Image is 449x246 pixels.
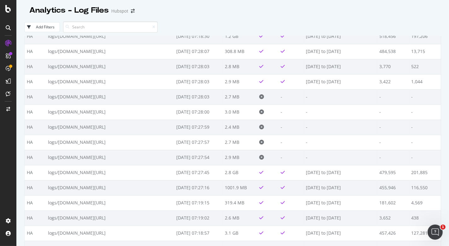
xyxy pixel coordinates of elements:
[409,165,441,180] td: 201,885
[377,225,409,241] td: 457,426
[377,89,409,104] td: -
[440,225,446,230] span: 1
[223,59,257,74] td: 2.8 MB
[223,150,257,165] td: 2.9 MB
[223,135,257,150] td: 2.7 MB
[46,210,174,225] td: logs/[DOMAIN_NAME][URL]
[377,74,409,89] td: 3,422
[46,195,174,210] td: logs/[DOMAIN_NAME][URL]
[174,74,223,89] td: [DATE] 07:28:03
[174,225,223,241] td: [DATE] 07:18:57
[223,104,257,120] td: 3.0 MB
[25,74,46,89] td: HA
[29,5,109,16] div: Analytics - Log Files
[223,210,257,225] td: 2.6 MB
[25,165,46,180] td: HA
[174,150,223,165] td: [DATE] 07:27:54
[304,195,377,210] td: [DATE] to [DATE]
[174,44,223,59] td: [DATE] 07:28:07
[223,29,257,44] td: 1.2 GB
[278,150,304,165] td: -
[25,120,46,135] td: HA
[304,120,377,135] td: -
[278,120,304,135] td: -
[409,210,441,225] td: 438
[174,29,223,44] td: [DATE] 07:18:30
[46,29,174,44] td: logs/[DOMAIN_NAME][URL]
[223,74,257,89] td: 2.9 MB
[174,120,223,135] td: [DATE] 07:27:59
[278,89,304,104] td: -
[25,225,46,241] td: HA
[409,44,441,59] td: 13,715
[174,195,223,210] td: [DATE] 07:19:15
[304,225,377,241] td: [DATE] to [DATE]
[409,29,441,44] td: 197,206
[174,59,223,74] td: [DATE] 07:28:03
[409,89,441,104] td: -
[223,120,257,135] td: 2.4 MB
[409,135,441,150] td: -
[36,24,55,30] div: Add Filters
[25,135,46,150] td: HA
[409,120,441,135] td: -
[25,150,46,165] td: HA
[46,165,174,180] td: logs/[DOMAIN_NAME][URL]
[46,44,174,59] td: logs/[DOMAIN_NAME][URL]
[25,29,46,44] td: HA
[377,29,409,44] td: 518,456
[25,180,46,195] td: HA
[25,210,46,225] td: HA
[409,74,441,89] td: 1,044
[409,59,441,74] td: 522
[223,225,257,241] td: 3.1 GB
[174,210,223,225] td: [DATE] 07:19:02
[409,195,441,210] td: 4,569
[25,59,46,74] td: HA
[409,150,441,165] td: -
[304,29,377,44] td: [DATE] to [DATE]
[377,120,409,135] td: -
[377,104,409,120] td: -
[46,135,174,150] td: logs/[DOMAIN_NAME][URL]
[223,44,257,59] td: 308.8 MB
[174,180,223,195] td: [DATE] 07:27:16
[46,59,174,74] td: logs/[DOMAIN_NAME][URL]
[377,195,409,210] td: 181,602
[377,165,409,180] td: 479,595
[174,165,223,180] td: [DATE] 07:27:45
[223,180,257,195] td: 1001.9 MB
[304,165,377,180] td: [DATE] to [DATE]
[409,225,441,241] td: 127,281
[46,180,174,195] td: logs/[DOMAIN_NAME][URL]
[25,195,46,210] td: HA
[304,150,377,165] td: -
[377,210,409,225] td: 3,652
[174,104,223,120] td: [DATE] 07:28:00
[25,44,46,59] td: HA
[63,21,158,32] input: Search
[304,135,377,150] td: -
[377,150,409,165] td: -
[46,89,174,104] td: logs/[DOMAIN_NAME][URL]
[46,120,174,135] td: logs/[DOMAIN_NAME][URL]
[46,150,174,165] td: logs/[DOMAIN_NAME][URL]
[304,104,377,120] td: -
[46,225,174,241] td: logs/[DOMAIN_NAME][URL]
[223,165,257,180] td: 2.8 GB
[304,74,377,89] td: [DATE] to [DATE]
[24,22,60,32] button: Add Filters
[111,8,128,14] div: Hubspot
[46,74,174,89] td: logs/[DOMAIN_NAME][URL]
[377,180,409,195] td: 455,946
[223,89,257,104] td: 2.7 MB
[174,135,223,150] td: [DATE] 07:27:57
[304,210,377,225] td: [DATE] to [DATE]
[304,59,377,74] td: [DATE] to [DATE]
[428,225,443,240] iframe: Intercom live chat
[409,104,441,120] td: -
[278,104,304,120] td: -
[304,180,377,195] td: [DATE] to [DATE]
[223,195,257,210] td: 319.4 MB
[174,89,223,104] td: [DATE] 07:28:03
